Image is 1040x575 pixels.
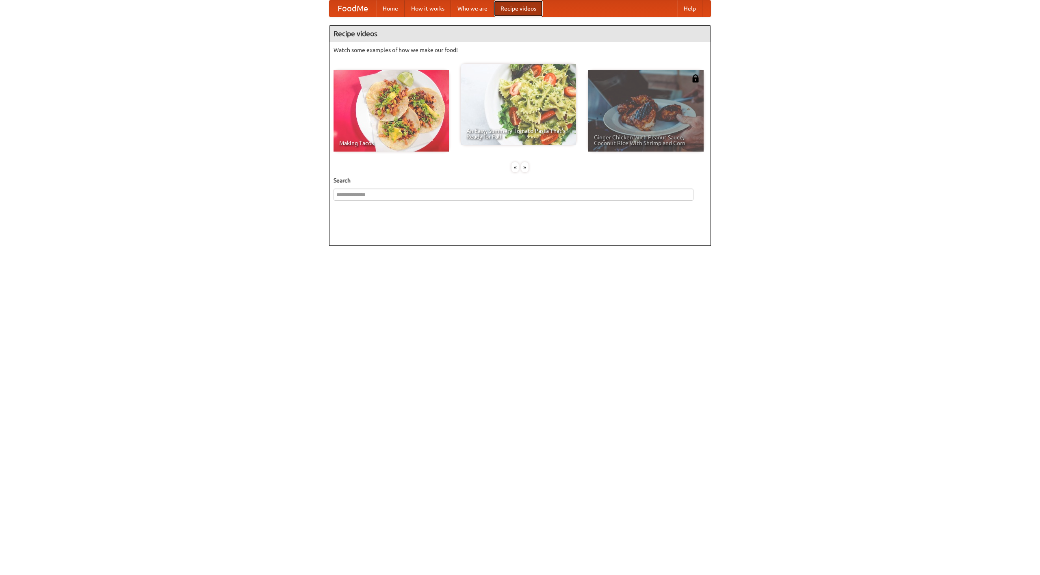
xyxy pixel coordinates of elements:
p: Watch some examples of how we make our food! [334,46,706,54]
h5: Search [334,176,706,184]
img: 483408.png [691,74,700,82]
div: » [521,162,529,172]
a: How it works [405,0,451,17]
a: An Easy, Summery Tomato Pasta That's Ready for Fall [461,64,576,145]
span: An Easy, Summery Tomato Pasta That's Ready for Fall [466,128,570,139]
a: Who we are [451,0,494,17]
a: Recipe videos [494,0,543,17]
h4: Recipe videos [329,26,711,42]
span: Making Tacos [339,140,443,146]
a: Home [376,0,405,17]
a: FoodMe [329,0,376,17]
a: Help [677,0,702,17]
a: Making Tacos [334,70,449,152]
div: « [511,162,519,172]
